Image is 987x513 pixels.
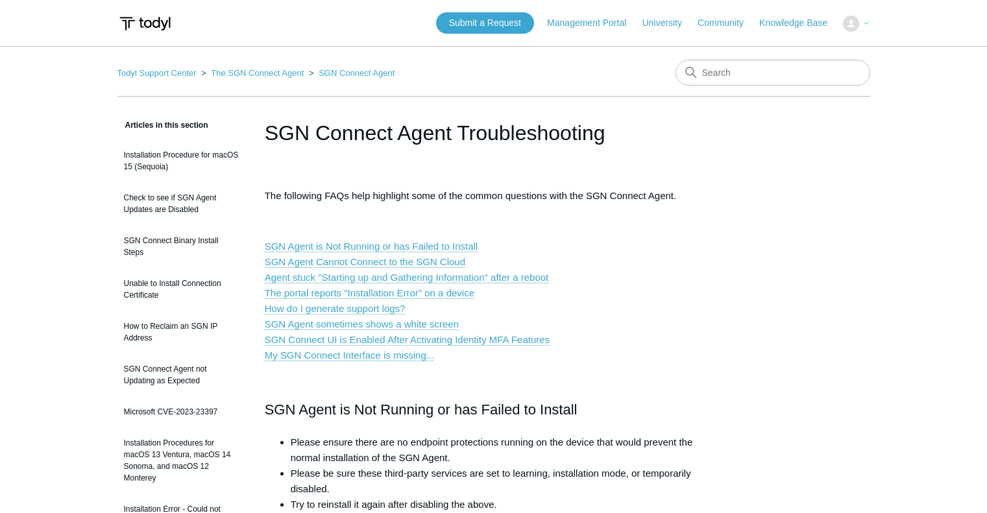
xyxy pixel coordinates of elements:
[117,431,245,490] a: Installation Procedures for macOS 13 Ventura, macOS 14 Sonoma, and macOS 12 Monterey
[291,497,723,512] li: Try to reinstall it again after disabling the above.
[117,68,197,78] a: Todyl Support Center
[117,271,245,307] a: Unable to Install Connection Certificate
[265,287,474,299] a: The portal reports "Installation Error" on a device
[291,435,723,466] li: Please ensure there are no endpoint protections running on the device that would prevent the norm...
[265,256,465,268] a: SGN Agent Cannot Connect to the SGN Cloud
[759,16,840,30] a: Knowledge Base
[117,143,245,179] a: Installation Procedure for macOS 15 (Sequoia)
[265,117,723,149] h1: SGN Connect Agent Troubleshooting
[265,334,550,346] a: SGN Connect UI is Enabled After Activating Identity MFA Features
[117,185,245,222] a: Check to see if SGN Agent Updates are Disabled
[265,241,478,252] a: SGN Agent is Not Running or has Failed to Install
[306,68,395,78] li: SGN Connect Agent
[547,16,639,30] a: Management Portal
[291,466,723,497] li: Please be sure these third-party services are set to learning, installation mode, or temporarily ...
[117,12,173,36] img: Todyl Support Center Help Center home page
[698,16,757,30] a: Community
[436,12,534,34] a: Submit a Request
[319,68,395,78] a: SGN Connect Agent
[676,60,870,86] input: Search
[117,68,199,78] li: Todyl Support Center
[211,68,304,78] a: The SGN Connect Agent
[642,16,694,30] a: University
[199,68,306,78] li: The SGN Connect Agent
[117,121,208,130] span: Articles in this section
[265,188,723,204] p: The following FAQs help highlight some of the common questions with the SGN Connect Agent.
[117,228,245,265] a: SGN Connect Binary Install Steps
[265,318,459,330] a: SGN Agent sometimes shows a white screen
[117,314,245,350] a: How to Reclaim an SGN IP Address
[117,357,245,393] a: SGN Connect Agent not Updating as Expected
[265,350,435,361] a: My SGN Connect Interface is missing...
[265,398,723,421] h2: SGN Agent is Not Running or has Failed to Install
[265,303,406,315] a: How do I generate support logs?
[265,272,549,283] a: Agent stuck "Starting up and Gathering Information" after a reboot
[117,400,245,424] a: Microsoft CVE-2023-23397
